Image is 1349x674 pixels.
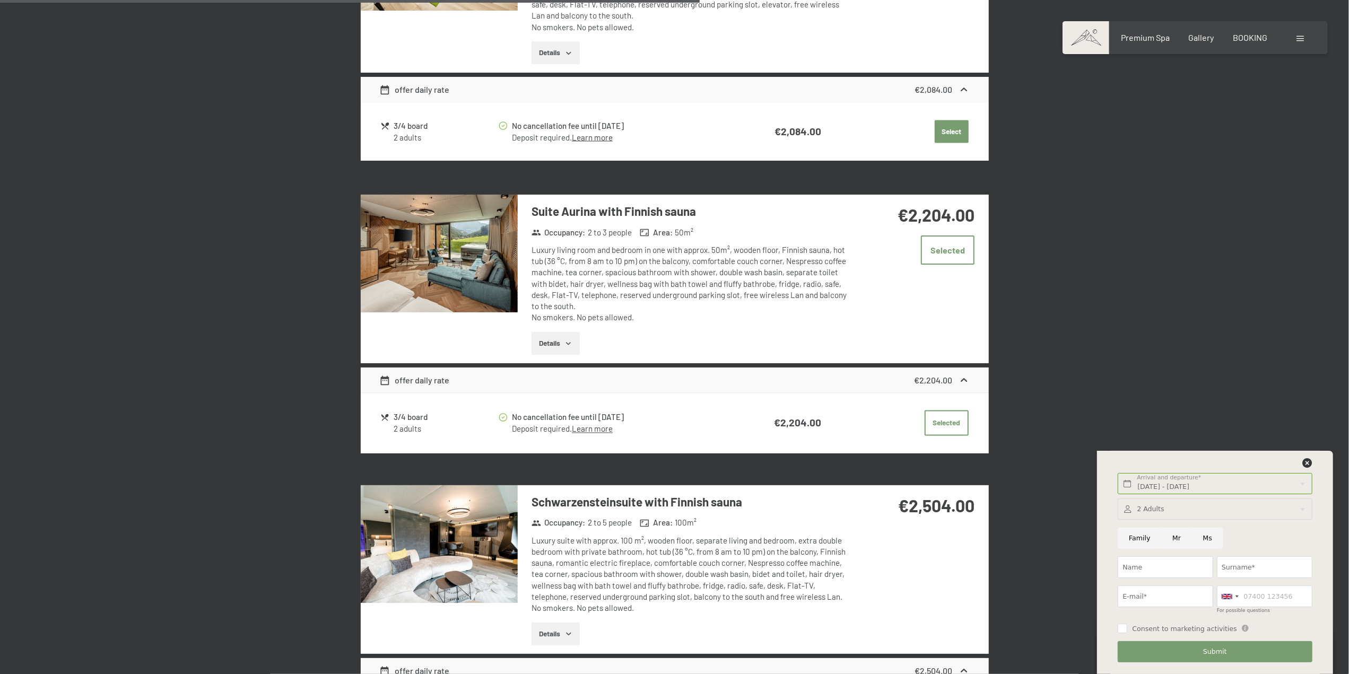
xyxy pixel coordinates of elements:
[512,424,733,435] div: Deposit required.
[572,424,613,434] a: Learn more
[675,227,693,238] span: 50 m²
[532,332,580,355] button: Details
[898,495,974,515] strong: €2,504.00
[925,410,969,436] button: Selected
[532,41,580,65] button: Details
[572,133,613,142] a: Learn more
[898,205,974,225] strong: €2,204.00
[921,235,974,265] button: Selected
[394,424,497,435] div: 2 adults
[1217,586,1242,607] div: United Kingdom: +44
[914,375,952,385] strong: €2,204.00
[394,120,497,132] div: 3/4 board
[1189,32,1214,42] a: Gallery
[1132,624,1237,634] span: Consent to marketing activities
[379,83,449,96] div: offer daily rate
[1233,32,1267,42] a: BOOKING
[1217,585,1312,607] input: 07400 123456
[935,120,969,144] button: Select
[361,195,518,312] img: mss_renderimg.php
[1217,608,1270,613] label: For possible questions
[532,494,847,510] h3: Schwarzensteinsuite with Finnish sauna
[532,244,847,323] div: Luxury living room and bedroom in one with approx. 50m², wooden floor, Finnish sauna, hot tub (36...
[640,518,673,529] strong: Area :
[379,374,449,387] div: offer daily rate
[640,227,673,238] strong: Area :
[512,132,733,143] div: Deposit required.
[512,120,733,132] div: No cancellation fee until [DATE]
[774,125,821,137] strong: €2,084.00
[675,518,697,529] span: 100 m²
[532,203,847,220] h3: Suite Aurina with Finnish sauna
[1121,32,1170,42] a: Premium Spa
[532,518,586,529] strong: Occupancy :
[394,412,497,424] div: 3/4 board
[512,412,733,424] div: No cancellation fee until [DATE]
[532,535,847,614] div: Luxury suite with approx. 100 m², wooden floor, separate living and bedroom, extra double bedroom...
[532,623,580,646] button: Details
[532,227,586,238] strong: Occupancy :
[1118,641,1312,663] button: Submit
[774,417,821,429] strong: €2,204.00
[588,518,632,529] span: 2 to 5 people
[1203,647,1227,657] span: Submit
[394,132,497,143] div: 2 adults
[915,84,952,94] strong: €2,084.00
[588,227,632,238] span: 2 to 3 people
[361,485,518,603] img: mss_renderimg.php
